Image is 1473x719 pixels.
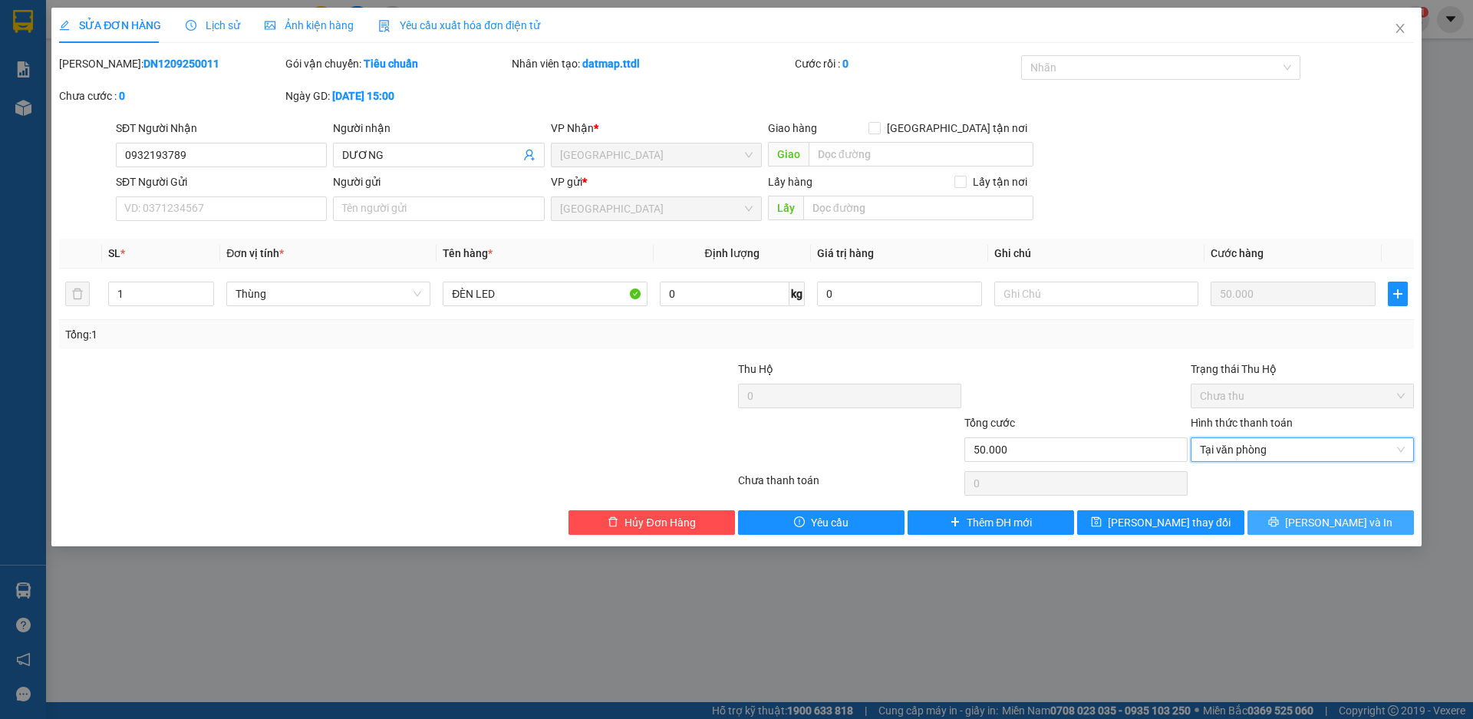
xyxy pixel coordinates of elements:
span: Lịch sử [186,19,240,31]
input: Ghi Chú [994,282,1198,306]
span: Gửi: [13,13,37,29]
button: save[PERSON_NAME] thay đổi [1077,510,1244,535]
button: exclamation-circleYêu cầu [738,510,905,535]
b: 0 [842,58,849,70]
span: Đơn vị tính [226,247,284,259]
span: plus [950,516,961,529]
th: Ghi chú [988,239,1204,269]
button: printer[PERSON_NAME] và In [1247,510,1414,535]
b: DN1209250011 [143,58,219,70]
span: Giao [768,142,809,167]
button: Close [1379,8,1422,51]
div: SĐT Người Gửi [116,173,327,190]
input: Dọc đường [809,142,1033,167]
span: SL [108,247,120,259]
div: SĐT Người Nhận [116,120,327,137]
span: [PERSON_NAME] thay đổi [1108,514,1231,531]
b: 0 [119,90,125,102]
button: deleteHủy Đơn Hàng [568,510,735,535]
div: Tổng: 1 [65,326,568,343]
span: picture [265,20,275,31]
span: Đà Lạt [560,143,753,167]
span: Định lượng [705,247,760,259]
span: Thêm ĐH mới [967,514,1032,531]
span: Lấy tận nơi [967,173,1033,190]
span: Tổng cước [964,417,1015,429]
span: printer [1268,516,1279,529]
span: close [1394,22,1406,35]
label: Hình thức thanh toán [1191,417,1293,429]
input: VD: Bàn, Ghế [443,282,647,306]
span: [GEOGRAPHIC_DATA] tận nơi [881,120,1033,137]
div: DƯƠNG [180,48,335,66]
div: Nhân viên tạo: [512,55,792,72]
span: Tại văn phòng [1200,438,1405,461]
img: icon [378,20,390,32]
div: Chưa thanh toán [736,472,963,499]
span: Đà Nẵng [560,197,753,220]
div: VP gửi [551,173,762,190]
span: plus [1389,288,1407,300]
span: clock-circle [186,20,196,31]
span: delete [608,516,618,529]
span: kg [789,282,805,306]
span: Hủy Đơn Hàng [624,514,695,531]
span: Tên hàng [443,247,493,259]
span: Giá trị hàng [817,247,874,259]
span: Lấy hàng [768,176,812,188]
div: Trạng thái Thu Hộ [1191,361,1414,378]
span: Yêu cầu xuất hóa đơn điện tử [378,19,540,31]
span: edit [59,20,70,31]
div: Cước rồi : [795,55,1018,72]
div: Người gửi [333,173,544,190]
span: CC : [177,101,199,117]
div: 0932193789 [180,66,335,87]
div: [PERSON_NAME]: [59,55,282,72]
div: Ngày GD: [285,87,509,104]
b: datmap.ttdl [582,58,640,70]
div: Gói vận chuyển: [285,55,509,72]
span: VP Nhận [551,122,594,134]
span: Cước hàng [1211,247,1264,259]
div: 70.000 [177,97,337,118]
span: [PERSON_NAME] và In [1285,514,1392,531]
span: Lấy [768,196,803,220]
span: exclamation-circle [794,516,805,529]
button: plus [1388,282,1408,306]
span: Ảnh kiện hàng [265,19,354,31]
span: Chưa thu [1200,384,1405,407]
span: Thùng [236,282,421,305]
span: user-add [523,149,535,161]
div: [GEOGRAPHIC_DATA] [13,13,169,48]
input: Dọc đường [803,196,1033,220]
span: Nhận: [180,13,216,29]
button: plusThêm ĐH mới [908,510,1074,535]
span: Thu Hộ [738,363,773,375]
button: delete [65,282,90,306]
span: save [1091,516,1102,529]
b: [DATE] 15:00 [332,90,394,102]
b: Tiêu chuẩn [364,58,418,70]
span: Yêu cầu [811,514,849,531]
input: 0 [1211,282,1376,306]
div: Chưa cước : [59,87,282,104]
span: SỬA ĐƠN HÀNG [59,19,161,31]
div: Người nhận [333,120,544,137]
div: [GEOGRAPHIC_DATA] [180,13,335,48]
span: Giao hàng [768,122,817,134]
